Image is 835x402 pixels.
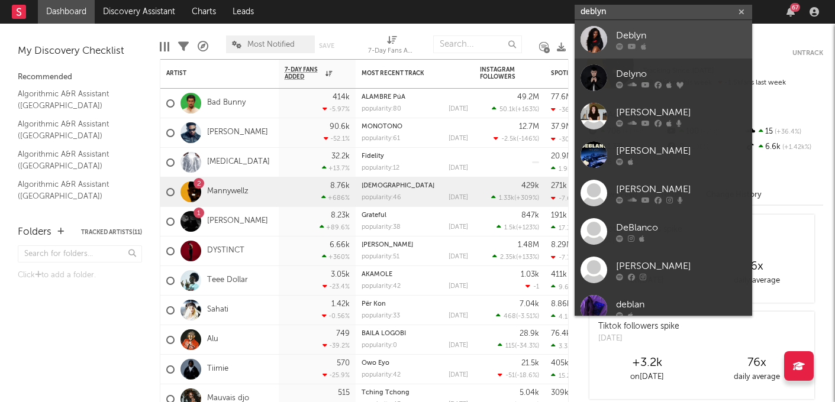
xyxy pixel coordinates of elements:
[330,123,350,131] div: 90.6k
[322,164,350,172] div: +13.7 %
[592,370,702,384] div: on [DATE]
[744,124,823,140] div: 15
[362,124,402,130] a: MONÓTONO
[575,212,752,251] a: DeBlanco
[520,330,539,338] div: 28.9k
[207,98,246,108] a: Bad Bunny
[504,225,516,231] span: 1.5k
[497,223,539,231] div: ( )
[323,371,350,379] div: -25.9 %
[449,194,468,201] div: [DATE]
[516,195,537,202] span: +309 %
[362,390,410,396] a: Tching Tchong
[504,313,516,320] span: 468
[575,97,752,135] a: [PERSON_NAME]
[362,153,384,160] a: Fidelity
[362,183,434,189] a: [DEMOGRAPHIC_DATA]
[702,274,811,288] div: daily average
[324,135,350,142] div: -52.1 %
[598,333,679,345] div: [DATE]
[323,342,350,349] div: -39.2 %
[616,259,746,273] div: [PERSON_NAME]
[616,221,746,235] div: DeBlanco
[499,106,515,113] span: 50.1k
[496,312,539,320] div: ( )
[362,301,386,307] a: Për Kon
[362,283,401,290] div: popularity: 42
[331,300,350,308] div: 1.42k
[362,135,400,142] div: popularity: 61
[18,225,51,239] div: Folders
[362,271,392,278] a: AKAMOLE
[616,144,746,158] div: [PERSON_NAME]
[207,187,249,197] a: Mannywellz
[517,343,537,349] span: -34.3 %
[330,241,350,249] div: 6.66k
[362,94,405,100] a: ALAMBRE PúA
[362,94,468,100] div: ALAMBRE PúA
[521,271,539,278] div: 1.03k
[494,135,539,142] div: ( )
[362,194,401,201] div: popularity: 46
[499,195,514,202] span: 1.33k
[362,271,468,278] div: AKAMOLE
[518,313,537,320] span: -3.51 %
[207,335,218,345] a: Alu
[362,70,450,77] div: Most Recent Track
[449,254,468,260] div: [DATE]
[207,246,244,256] a: DYSTINCT
[18,87,130,112] a: Algorithmic A&R Assistant ([GEOGRAPHIC_DATA])
[18,70,142,85] div: Recommended
[551,93,572,101] div: 77.6M
[575,20,752,59] a: Deblyn
[505,372,515,379] span: -51
[551,70,640,77] div: Spotify Monthly Listeners
[362,106,401,112] div: popularity: 80
[781,144,811,151] span: +1.42k %
[331,153,350,160] div: 32.2k
[575,135,752,174] a: [PERSON_NAME]
[166,70,255,77] div: Artist
[18,118,130,142] a: Algorithmic A&R Assistant ([GEOGRAPHIC_DATA])
[551,330,570,338] div: 76.4k
[320,223,350,231] div: +89.6 %
[551,342,575,350] div: 3.33k
[362,313,400,319] div: popularity: 33
[449,372,468,378] div: [DATE]
[551,313,571,320] div: 4.1k
[551,182,567,190] div: 271k
[331,212,350,219] div: 8.23k
[551,359,569,367] div: 405k
[368,30,415,64] div: 7-Day Fans Added (7-Day Fans Added)
[362,360,468,367] div: Owo Eyo
[773,129,801,135] span: +36.4 %
[518,225,537,231] span: +123 %
[517,372,537,379] span: -18.6 %
[362,124,468,130] div: MONÓTONO
[575,174,752,212] a: [PERSON_NAME]
[18,148,130,172] a: Algorithmic A&R Assistant ([GEOGRAPHIC_DATA])
[551,372,574,380] div: 15.2k
[207,157,270,167] a: [MEDICAL_DATA]
[521,359,539,367] div: 21.5k
[744,140,823,155] div: 6.6k
[207,364,228,374] a: Tiimie
[247,41,295,48] span: Most Notified
[207,305,228,315] a: Sahati
[551,271,567,278] div: 411k
[449,165,468,171] div: [DATE]
[616,297,746,312] div: deblan
[551,241,573,249] div: 8.29M
[521,182,539,190] div: 429k
[702,356,811,370] div: 76 x
[498,371,539,379] div: ( )
[449,283,468,290] div: [DATE]
[575,59,752,97] a: Delyno
[323,283,350,290] div: -23.4 %
[533,284,539,290] span: -1
[333,93,350,101] div: 414k
[362,212,468,219] div: Grateful
[616,105,746,119] div: [PERSON_NAME]
[702,370,811,384] div: daily average
[18,268,142,283] div: Click to add a folder.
